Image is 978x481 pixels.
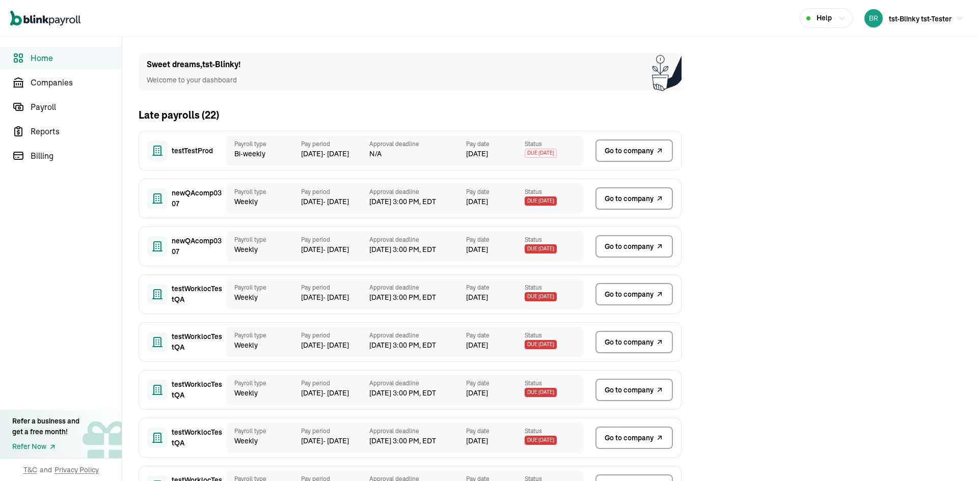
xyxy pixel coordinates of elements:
[466,139,525,149] span: Pay date
[172,427,223,448] span: testWorklocTestQA
[301,196,369,207] span: [DATE] - [DATE]
[369,379,466,388] span: Approval deadline
[301,340,369,351] span: [DATE] - [DATE]
[369,388,466,399] span: [DATE] 3:00 PM, EDT
[234,187,293,196] span: Payroll type
[301,379,369,388] span: Pay period
[139,107,219,123] h2: Late payrolls ( 22 )
[40,465,52,475] span: and
[889,14,952,23] span: tst-Blinky tst-Tester
[10,4,80,33] nav: Global
[234,340,293,351] span: Weekly
[369,283,466,292] span: Approval deadline
[23,465,37,475] span: T&C
[369,196,466,207] span: [DATE] 3:00 PM, EDT
[595,331,673,353] a: Go to company
[301,244,369,255] span: [DATE] - [DATE]
[234,283,293,292] span: Payroll type
[525,388,557,397] span: Due [DATE]
[525,149,557,158] span: Due [DATE]
[525,139,583,149] span: Status
[595,427,673,449] a: Go to company
[525,427,583,436] span: Status
[525,331,583,340] span: Status
[860,7,968,30] button: tst-Blinky tst-Tester
[31,101,122,113] span: Payroll
[466,340,488,351] span: [DATE]
[31,76,122,89] span: Companies
[234,379,293,388] span: Payroll type
[234,139,293,149] span: Payroll type
[301,436,369,446] span: [DATE] - [DATE]
[927,432,978,481] iframe: Chat Widget
[301,388,369,399] span: [DATE] - [DATE]
[172,379,223,401] span: testWorklocTestQA
[31,52,122,64] span: Home
[234,244,293,255] span: Weekly
[595,379,673,401] a: Go to company
[466,427,525,436] span: Pay date
[301,149,369,159] span: [DATE] - [DATE]
[466,187,525,196] span: Pay date
[466,331,525,340] span: Pay date
[301,187,369,196] span: Pay period
[605,193,654,204] span: Go to company
[525,379,583,388] span: Status
[369,139,466,149] span: Approval deadline
[301,235,369,244] span: Pay period
[369,244,466,255] span: [DATE] 3:00 PM, EDT
[605,289,654,300] span: Go to company
[234,196,293,207] span: Weekly
[234,149,293,159] span: Bi-weekly
[301,283,369,292] span: Pay period
[301,427,369,436] span: Pay period
[369,149,466,159] span: N/A
[172,146,213,156] span: testTestProd
[55,465,99,475] span: Privacy Policy
[605,337,654,348] span: Go to company
[605,146,654,156] span: Go to company
[172,331,223,353] span: testWorklocTestQA
[466,283,525,292] span: Pay date
[595,139,673,162] a: Go to company
[652,53,682,91] img: Plant illustration
[466,388,488,399] span: [DATE]
[525,196,557,206] span: Due [DATE]
[301,139,369,149] span: Pay period
[301,292,369,303] span: [DATE] - [DATE]
[466,379,525,388] span: Pay date
[147,75,241,86] p: Welcome to your dashboard
[12,441,79,452] a: Refer Now
[369,331,466,340] span: Approval deadline
[234,427,293,436] span: Payroll type
[605,241,654,252] span: Go to company
[525,244,557,253] span: Due [DATE]
[234,436,293,446] span: Weekly
[234,292,293,303] span: Weekly
[525,436,557,445] span: Due [DATE]
[605,433,654,443] span: Go to company
[525,235,583,244] span: Status
[466,244,488,255] span: [DATE]
[31,150,122,162] span: Billing
[12,416,79,437] div: Refer a business and get a free month!
[147,59,241,71] h1: Sweet dreams , tst-Blinky !
[369,436,466,446] span: [DATE] 3:00 PM, EDT
[525,283,583,292] span: Status
[172,188,223,209] span: newQAcomp0307
[172,236,223,257] span: newQAcomp0307
[800,8,853,28] button: Help
[369,235,466,244] span: Approval deadline
[466,292,488,303] span: [DATE]
[466,196,488,207] span: [DATE]
[31,125,122,137] span: Reports
[369,340,466,351] span: [DATE] 3:00 PM, EDT
[466,149,488,159] span: [DATE]
[817,13,832,23] span: Help
[234,235,293,244] span: Payroll type
[369,427,466,436] span: Approval deadline
[466,235,525,244] span: Pay date
[595,187,673,210] a: Go to company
